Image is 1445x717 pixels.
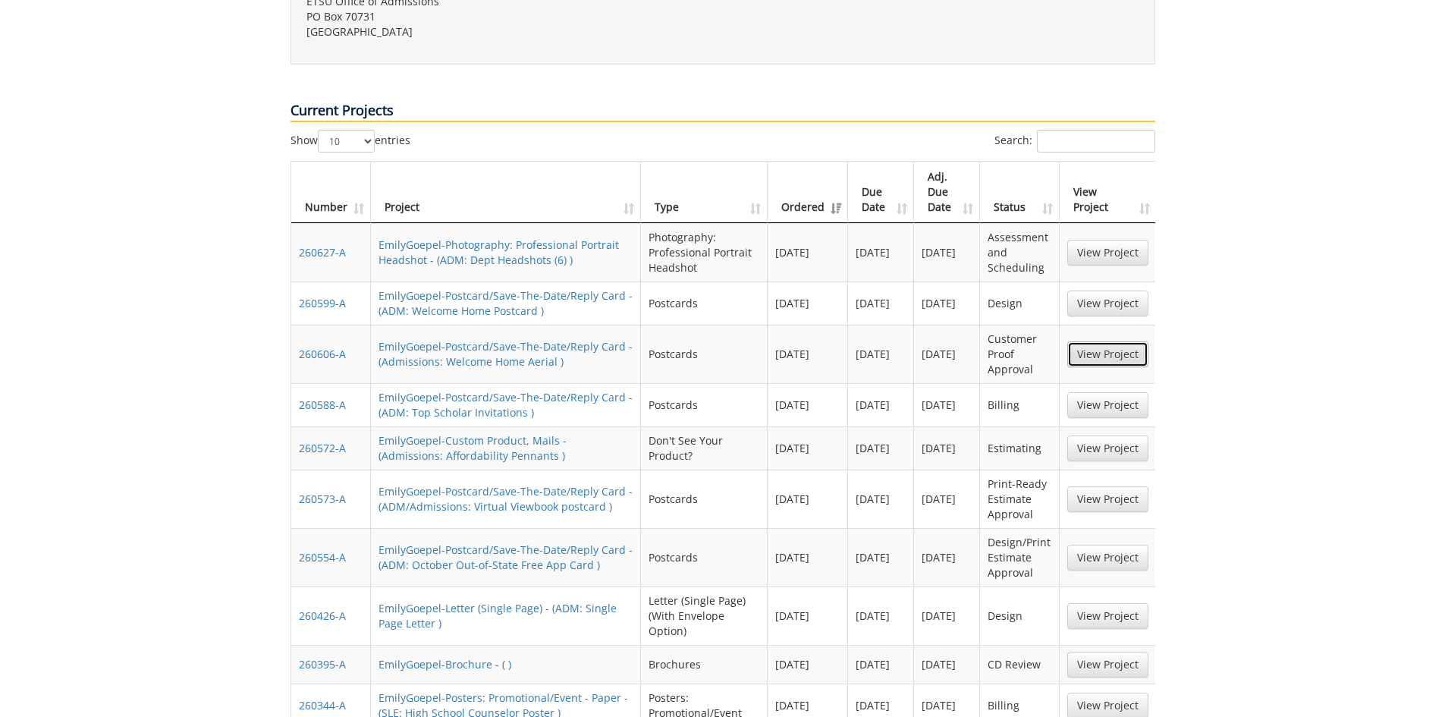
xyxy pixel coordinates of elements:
[371,162,641,223] th: Project: activate to sort column ascending
[768,470,848,528] td: [DATE]
[299,492,346,506] a: 260573-A
[768,645,848,684] td: [DATE]
[980,325,1059,383] td: Customer Proof Approval
[291,162,371,223] th: Number: activate to sort column ascending
[641,528,768,586] td: Postcards
[299,245,346,259] a: 260627-A
[641,586,768,645] td: Letter (Single Page) (With Envelope Option)
[1067,341,1148,367] a: View Project
[980,645,1059,684] td: CD Review
[299,296,346,310] a: 260599-A
[318,130,375,153] select: Showentries
[980,528,1059,586] td: Design/Print Estimate Approval
[299,347,346,361] a: 260606-A
[641,325,768,383] td: Postcards
[848,645,914,684] td: [DATE]
[994,130,1155,153] label: Search:
[1067,240,1148,266] a: View Project
[848,281,914,325] td: [DATE]
[980,162,1059,223] th: Status: activate to sort column ascending
[980,426,1059,470] td: Estimating
[980,470,1059,528] td: Print-Ready Estimate Approval
[848,162,914,223] th: Due Date: activate to sort column ascending
[914,281,980,325] td: [DATE]
[299,441,346,455] a: 260572-A
[980,383,1059,426] td: Billing
[306,9,712,24] p: PO Box 70731
[379,237,619,267] a: EmilyGoepel-Photography: Professional Portrait Headshot - (ADM: Dept Headshots (6) )
[1060,162,1156,223] th: View Project: activate to sort column ascending
[768,383,848,426] td: [DATE]
[980,281,1059,325] td: Design
[914,162,980,223] th: Adj. Due Date: activate to sort column ascending
[1067,392,1148,418] a: View Project
[299,609,346,623] a: 260426-A
[299,698,346,712] a: 260344-A
[768,223,848,281] td: [DATE]
[379,390,633,420] a: EmilyGoepel-Postcard/Save-The-Date/Reply Card - (ADM: Top Scholar Invitations )
[848,325,914,383] td: [DATE]
[848,383,914,426] td: [DATE]
[306,24,712,39] p: [GEOGRAPHIC_DATA]
[848,470,914,528] td: [DATE]
[768,586,848,645] td: [DATE]
[768,325,848,383] td: [DATE]
[848,426,914,470] td: [DATE]
[379,339,633,369] a: EmilyGoepel-Postcard/Save-The-Date/Reply Card - (Admissions: Welcome Home Aerial )
[291,101,1155,122] p: Current Projects
[980,223,1059,281] td: Assessment and Scheduling
[768,426,848,470] td: [DATE]
[641,223,768,281] td: Photography: Professional Portrait Headshot
[641,470,768,528] td: Postcards
[299,550,346,564] a: 260554-A
[299,657,346,671] a: 260395-A
[641,426,768,470] td: Don't See Your Product?
[1067,603,1148,629] a: View Project
[848,586,914,645] td: [DATE]
[379,433,567,463] a: EmilyGoepel-Custom Product, Mails - (Admissions: Affordability Pennants )
[1067,291,1148,316] a: View Project
[768,528,848,586] td: [DATE]
[768,281,848,325] td: [DATE]
[914,426,980,470] td: [DATE]
[914,325,980,383] td: [DATE]
[1067,436,1148,461] a: View Project
[641,383,768,426] td: Postcards
[1067,545,1148,571] a: View Project
[379,601,617,631] a: EmilyGoepel-Letter (Single Page) - (ADM: Single Page Letter )
[379,542,633,572] a: EmilyGoepel-Postcard/Save-The-Date/Reply Card - (ADM: October Out-of-State Free App Card )
[291,130,410,153] label: Show entries
[914,223,980,281] td: [DATE]
[1067,652,1148,678] a: View Project
[848,223,914,281] td: [DATE]
[641,162,768,223] th: Type: activate to sort column ascending
[914,645,980,684] td: [DATE]
[848,528,914,586] td: [DATE]
[641,281,768,325] td: Postcards
[768,162,848,223] th: Ordered: activate to sort column ascending
[379,657,511,671] a: EmilyGoepel-Brochure - ( )
[1067,486,1148,512] a: View Project
[299,398,346,412] a: 260588-A
[379,288,633,318] a: EmilyGoepel-Postcard/Save-The-Date/Reply Card - (ADM: Welcome Home Postcard )
[641,645,768,684] td: Brochures
[1037,130,1155,153] input: Search:
[914,586,980,645] td: [DATE]
[914,470,980,528] td: [DATE]
[914,383,980,426] td: [DATE]
[914,528,980,586] td: [DATE]
[379,484,633,514] a: EmilyGoepel-Postcard/Save-The-Date/Reply Card - (ADM/Admissions: Virtual Viewbook postcard )
[980,586,1059,645] td: Design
